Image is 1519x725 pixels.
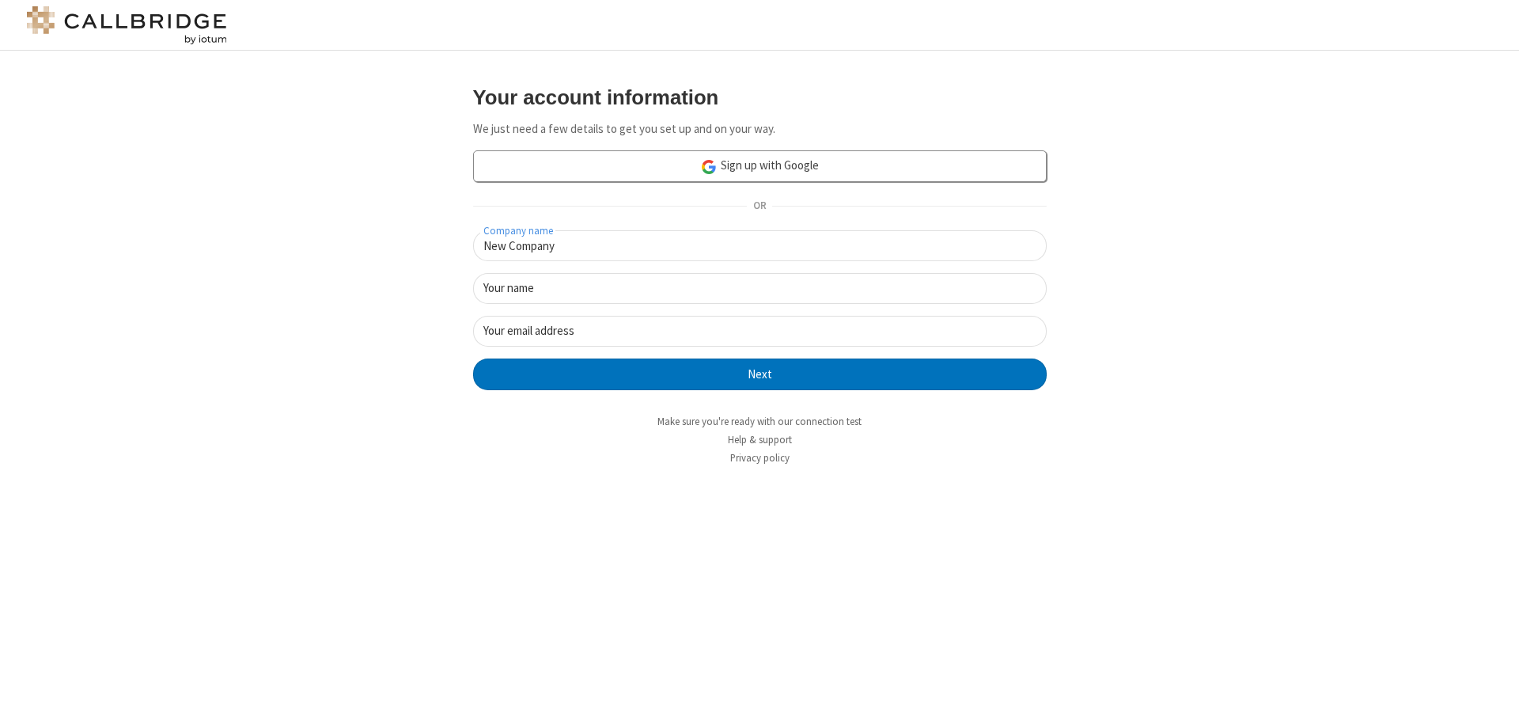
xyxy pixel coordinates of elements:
h3: Your account information [473,86,1047,108]
input: Company name [473,230,1047,261]
span: OR [747,195,772,218]
a: Privacy policy [730,451,790,465]
button: Next [473,359,1047,390]
img: logo@2x.png [24,6,229,44]
img: google-icon.png [700,158,718,176]
input: Your email address [473,316,1047,347]
input: Your name [473,273,1047,304]
a: Help & support [728,433,792,446]
a: Make sure you're ready with our connection test [657,415,862,428]
p: We just need a few details to get you set up and on your way. [473,120,1047,139]
a: Sign up with Google [473,150,1047,182]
